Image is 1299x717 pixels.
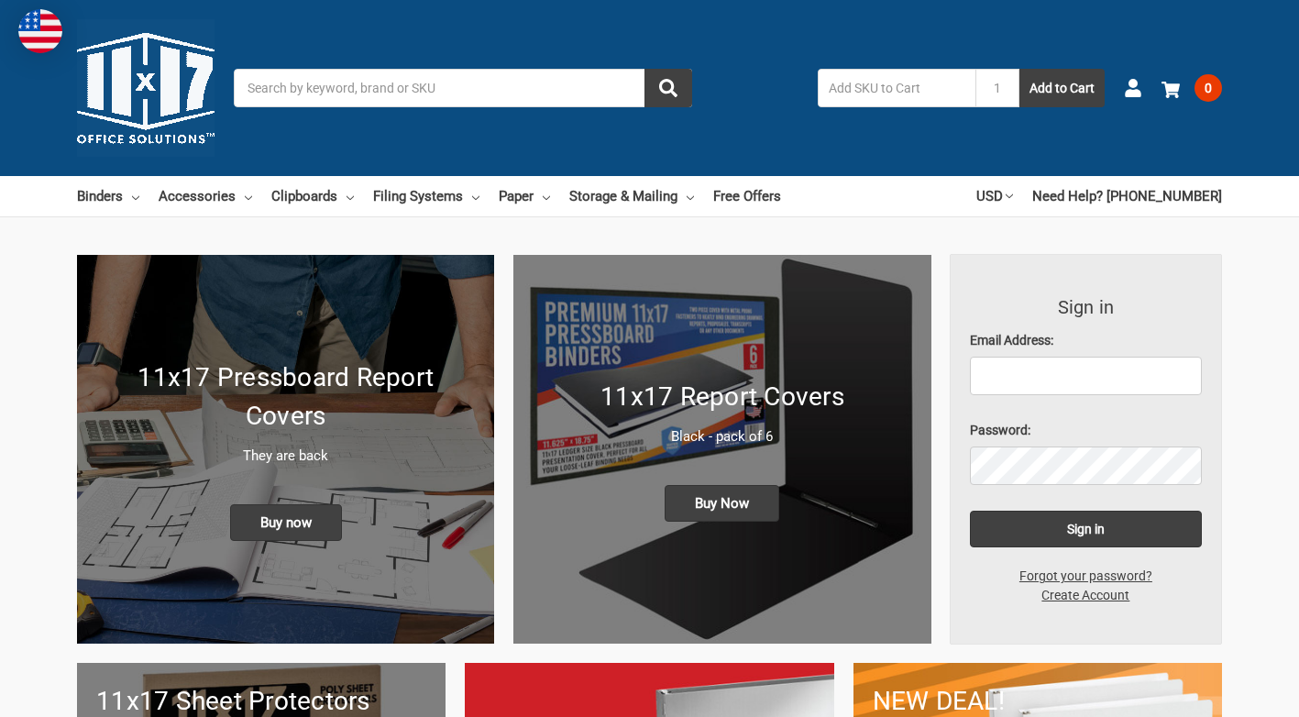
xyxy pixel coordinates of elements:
input: Search by keyword, brand or SKU [234,69,692,107]
img: 11x17.com [77,19,215,157]
a: Storage & Mailing [569,176,694,216]
input: Sign in [970,511,1203,547]
a: Accessories [159,176,252,216]
p: Black - pack of 6 [533,426,911,447]
span: Buy now [230,504,342,541]
a: 0 [1161,64,1222,112]
a: Filing Systems [373,176,479,216]
a: USD [976,176,1013,216]
img: New 11x17 Pressboard Binders [77,255,494,644]
h1: 11x17 Pressboard Report Covers [96,358,475,436]
a: New 11x17 Pressboard Binders 11x17 Pressboard Report Covers They are back Buy now [77,255,494,644]
h3: Sign in [970,293,1203,321]
a: Forgot your password? [1009,567,1162,586]
img: duty and tax information for United States [18,9,62,53]
button: Add to Cart [1019,69,1105,107]
label: Password: [970,421,1203,440]
label: Email Address: [970,331,1203,350]
a: 11x17 Report Covers 11x17 Report Covers Black - pack of 6 Buy Now [513,255,930,644]
h1: 11x17 Report Covers [533,378,911,416]
input: Add SKU to Cart [818,69,975,107]
p: They are back [96,446,475,467]
a: Free Offers [713,176,781,216]
a: Clipboards [271,176,354,216]
span: 0 [1194,74,1222,102]
iframe: Google Customer Reviews [1148,667,1299,717]
span: Buy Now [665,485,779,522]
img: 11x17 Report Covers [513,255,930,644]
a: Binders [77,176,139,216]
a: Need Help? [PHONE_NUMBER] [1032,176,1222,216]
a: Create Account [1031,586,1139,605]
a: Paper [499,176,550,216]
